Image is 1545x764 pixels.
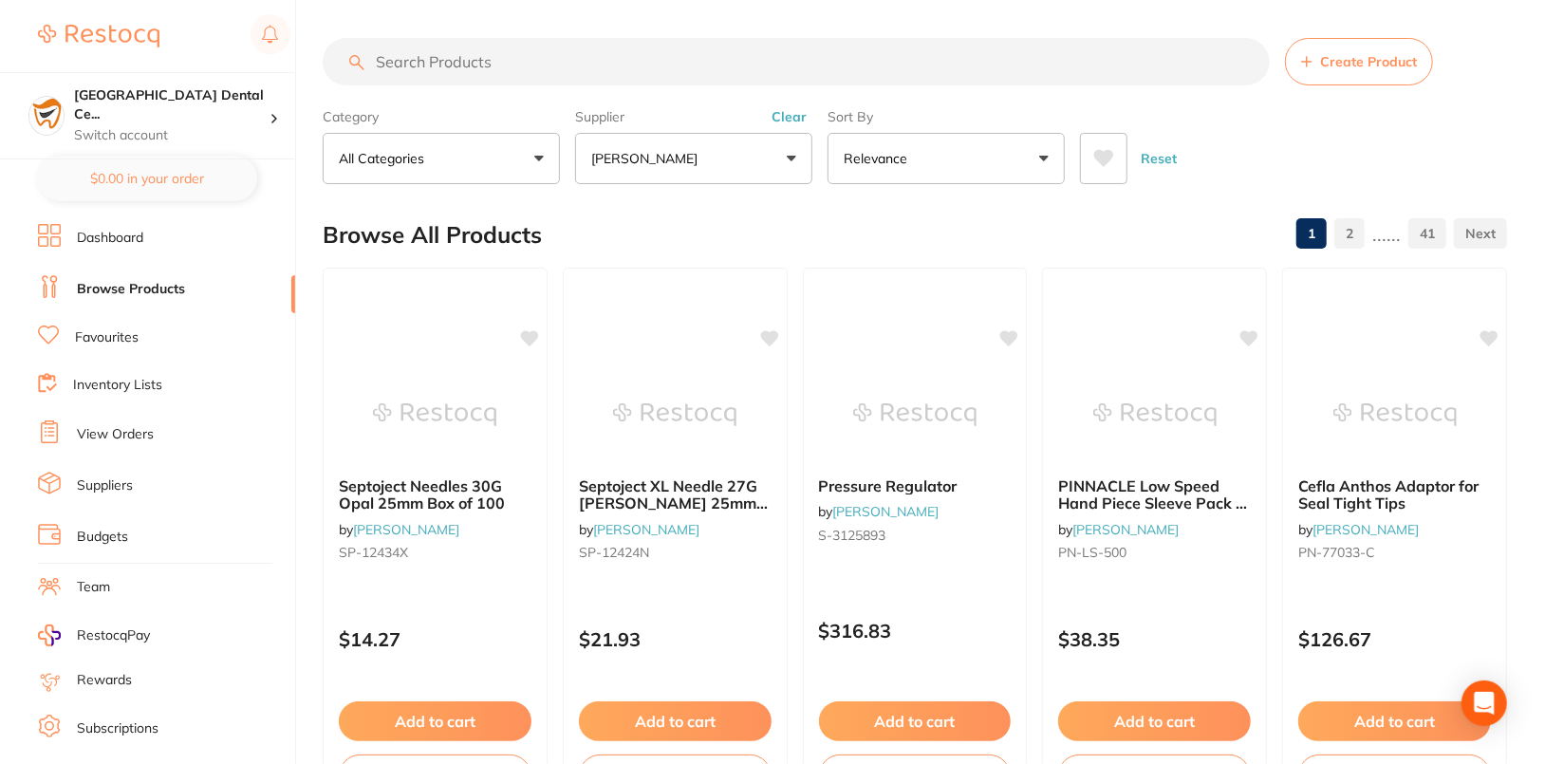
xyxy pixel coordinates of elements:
b: Septoject XL Needle 27G Opal Short 25mm Box of 100 [579,477,772,512]
label: Sort By [828,108,1065,125]
span: by [579,521,699,538]
label: Supplier [575,108,812,125]
span: by [339,521,459,538]
img: Pressure Regulator [853,367,977,462]
a: Favourites [75,328,139,347]
a: Inventory Lists [73,376,162,395]
a: Dashboard [77,229,143,248]
span: Septoject Needles 30G Opal 25mm Box of 100 [339,476,505,512]
img: RestocqPay [38,624,61,646]
a: [PERSON_NAME] [1312,521,1419,538]
p: $126.67 [1298,628,1491,650]
p: $316.83 [819,620,1012,642]
button: Add to cart [339,701,531,741]
button: Add to cart [819,701,1012,741]
button: [PERSON_NAME] [575,133,812,184]
img: Septoject Needles 30G Opal 25mm Box of 100 [373,367,496,462]
p: $14.27 [339,628,531,650]
a: 2 [1334,214,1365,252]
span: Pressure Regulator [819,476,958,495]
img: Horsham Plaza Dental Centre [29,97,64,131]
button: Relevance [828,133,1065,184]
span: Create Product [1320,54,1417,69]
img: Restocq Logo [38,25,159,47]
a: Suppliers [77,476,133,495]
button: Clear [766,108,812,125]
p: Relevance [844,149,915,168]
span: by [1298,521,1419,538]
p: Switch account [74,126,270,145]
button: Reset [1135,133,1182,184]
a: Team [77,578,110,597]
a: Subscriptions [77,719,158,738]
span: PINNACLE Low Speed Hand Piece Sleeve Pack of 500 [1058,476,1250,531]
button: Add to cart [1058,701,1251,741]
span: Septoject XL Needle 27G [PERSON_NAME] 25mm Box of 100 [579,476,768,531]
a: View Orders [77,425,154,444]
img: PINNACLE Low Speed Hand Piece Sleeve Pack of 500 [1093,367,1217,462]
label: Category [323,108,560,125]
a: [PERSON_NAME] [833,503,940,520]
a: 41 [1408,214,1446,252]
span: by [1058,521,1179,538]
b: Septoject Needles 30G Opal 25mm Box of 100 [339,477,531,512]
span: RestocqPay [77,626,150,645]
p: All Categories [339,149,432,168]
span: PN-LS-500 [1058,544,1126,561]
h2: Browse All Products [323,222,542,249]
a: [PERSON_NAME] [353,521,459,538]
a: Browse Products [77,280,185,299]
a: RestocqPay [38,624,150,646]
button: Create Product [1285,38,1433,85]
h4: Horsham Plaza Dental Centre [74,86,270,123]
b: Pressure Regulator [819,477,1012,494]
span: SP-12424N [579,544,649,561]
p: [PERSON_NAME] [591,149,705,168]
a: 1 [1296,214,1327,252]
span: PN-77033-C [1298,544,1375,561]
span: SP-12434X [339,544,408,561]
img: Septoject XL Needle 27G Opal Short 25mm Box of 100 [613,367,736,462]
a: [PERSON_NAME] [1072,521,1179,538]
div: Open Intercom Messenger [1461,680,1507,726]
p: $38.35 [1058,628,1251,650]
b: Cefla Anthos Adaptor for Seal Tight Tips [1298,477,1491,512]
input: Search Products [323,38,1270,85]
p: ...... [1372,223,1401,245]
a: Restocq Logo [38,14,159,58]
img: Cefla Anthos Adaptor for Seal Tight Tips [1333,367,1457,462]
button: $0.00 in your order [38,156,257,201]
button: All Categories [323,133,560,184]
p: $21.93 [579,628,772,650]
a: Rewards [77,671,132,690]
button: Add to cart [1298,701,1491,741]
span: Cefla Anthos Adaptor for Seal Tight Tips [1298,476,1479,512]
a: Budgets [77,528,128,547]
b: PINNACLE Low Speed Hand Piece Sleeve Pack of 500 [1058,477,1251,512]
span: S-3125893 [819,527,886,544]
button: Add to cart [579,701,772,741]
span: by [819,503,940,520]
a: [PERSON_NAME] [593,521,699,538]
